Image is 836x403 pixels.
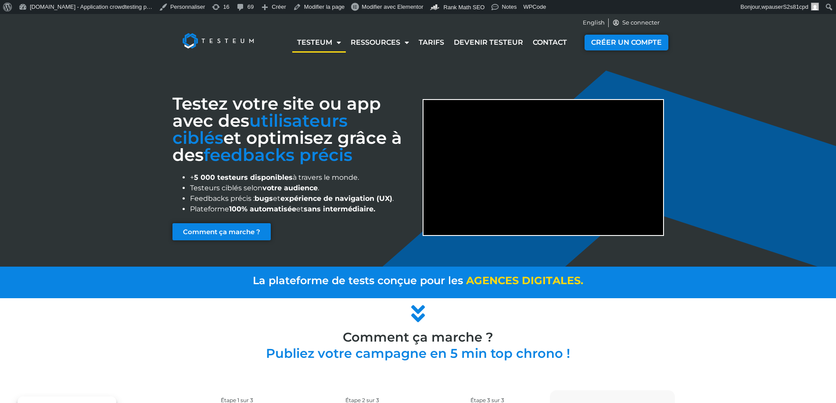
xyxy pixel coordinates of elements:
span: Modifier avec Elementor [362,4,423,10]
span: feedbacks précis [204,144,352,165]
span: CRÉER UN COMPTE [591,39,662,46]
li: Testeurs ciblés selon . [190,183,414,193]
a: Comment ça marche ? [172,223,271,240]
strong: votre audience [262,184,318,192]
a: Contact [528,32,572,53]
strong: 5 000 testeurs disponibles [194,173,293,182]
iframe: YouTube video player [423,100,663,235]
a: La plateforme de tests conçue pour les agencesdigitales. [168,275,668,287]
strong: bugs [255,194,273,203]
span: wpauserS2s81cpd [761,4,808,10]
a: English [583,18,605,27]
a: Ressources [346,32,414,53]
span: La plateforme de tests conçue pour les [253,274,463,287]
h3: Comment ça marche ? [168,331,668,343]
nav: Menu [286,32,578,53]
span: Rank Math SEO [444,4,485,11]
span: Comment ça marche ? [183,228,260,235]
span: utilisateurs ciblés [172,110,348,148]
strong: 100% automatisée [229,205,296,213]
a: Testeum [292,32,346,53]
a: Tarifs [414,32,449,53]
li: + à travers le monde. [190,172,414,183]
strong: sans intermédiaire. [304,205,375,213]
span: Se connecter [620,18,660,27]
li: Feedbacks précis : et . [190,193,414,204]
h1: Testez votre site ou app avec des et optimisez grâce à des [172,95,414,164]
strong: expérience de navigation (UX) [280,194,392,203]
h2: Publiez votre campagne en 5 min top chrono ! [168,347,668,360]
li: Plateforme et [190,204,414,214]
a: Se connecter [612,18,660,27]
img: Testeum Logo - Application crowdtesting platform [172,23,264,58]
a: CRÉER UN COMPTE [585,35,668,50]
a: Devenir testeur [449,32,528,53]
